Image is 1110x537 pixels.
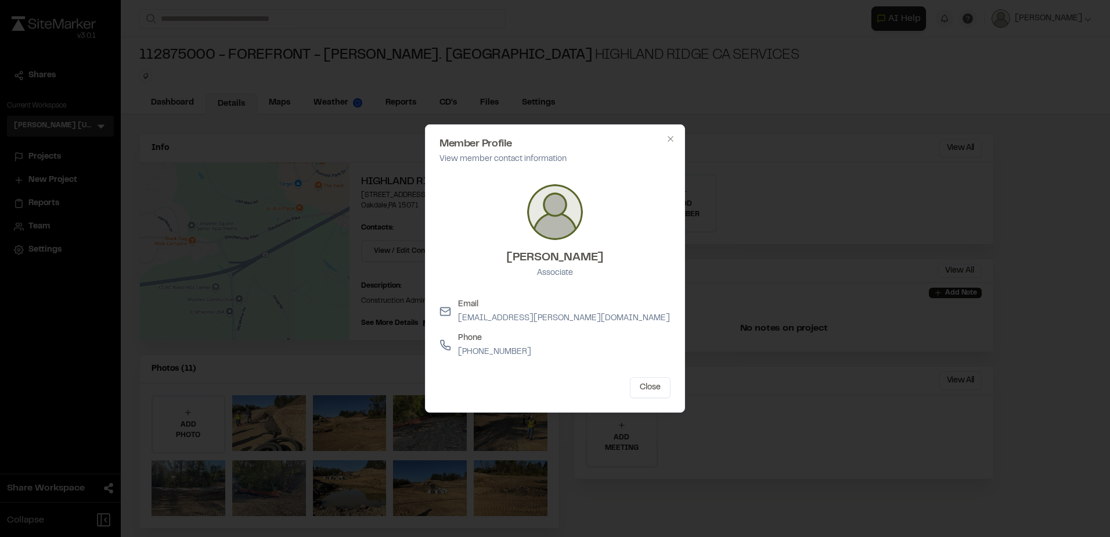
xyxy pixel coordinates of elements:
p: Phone [458,332,531,345]
p: Email [458,298,670,311]
button: Close [630,377,671,398]
h3: [PERSON_NAME] [506,249,604,267]
p: Associate [506,267,604,280]
a: [PHONE_NUMBER] [458,349,531,356]
a: [EMAIL_ADDRESS][PERSON_NAME][DOMAIN_NAME] [458,315,670,322]
p: View member contact information [439,153,671,166]
h2: Member Profile [439,139,671,149]
img: Bill Moldovan [527,184,583,240]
